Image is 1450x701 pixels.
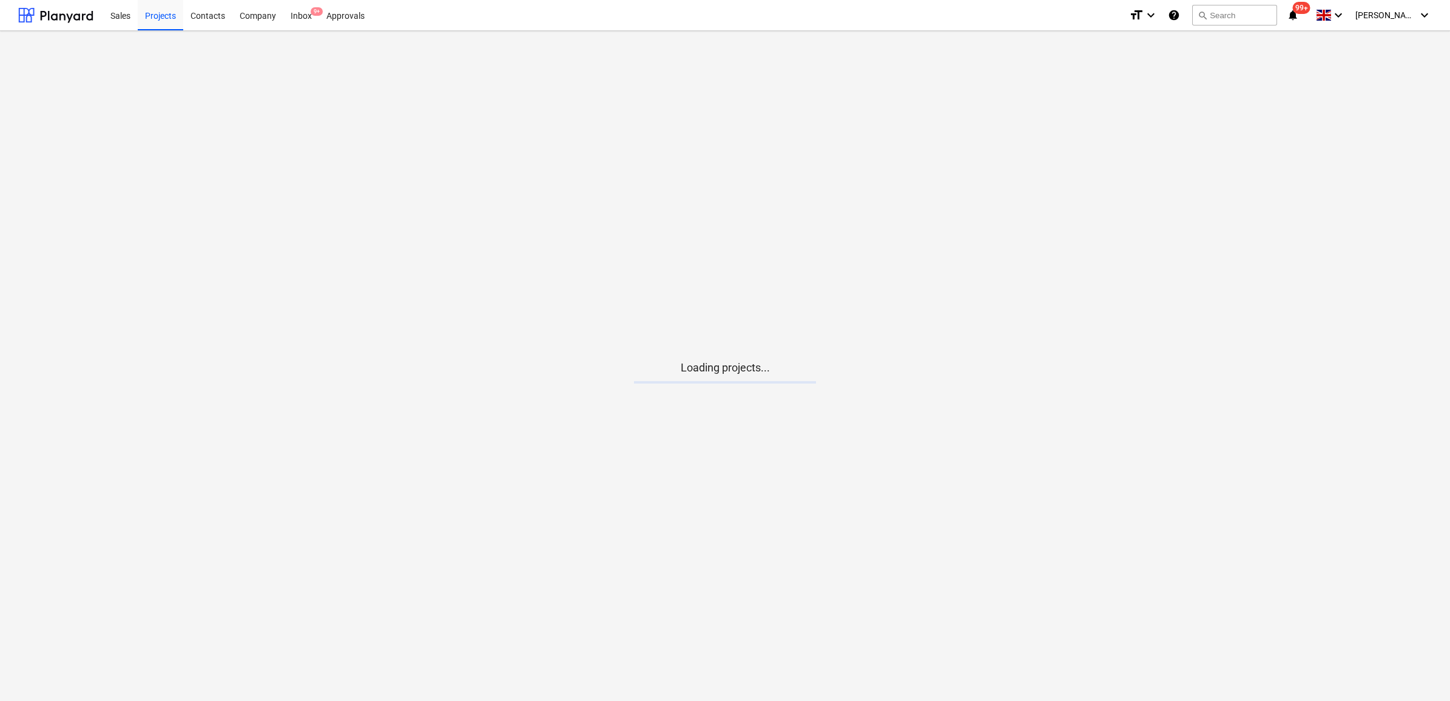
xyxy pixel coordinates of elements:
i: Knowledge base [1168,8,1180,22]
span: 99+ [1293,2,1310,14]
p: Loading projects... [634,361,816,375]
i: keyboard_arrow_down [1144,8,1158,22]
i: format_size [1129,8,1144,22]
i: keyboard_arrow_down [1331,8,1346,22]
span: [PERSON_NAME] [1355,10,1416,20]
span: 9+ [311,7,323,16]
i: keyboard_arrow_down [1417,8,1432,22]
i: notifications [1287,8,1299,22]
span: search [1198,10,1207,20]
button: Search [1192,5,1277,25]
